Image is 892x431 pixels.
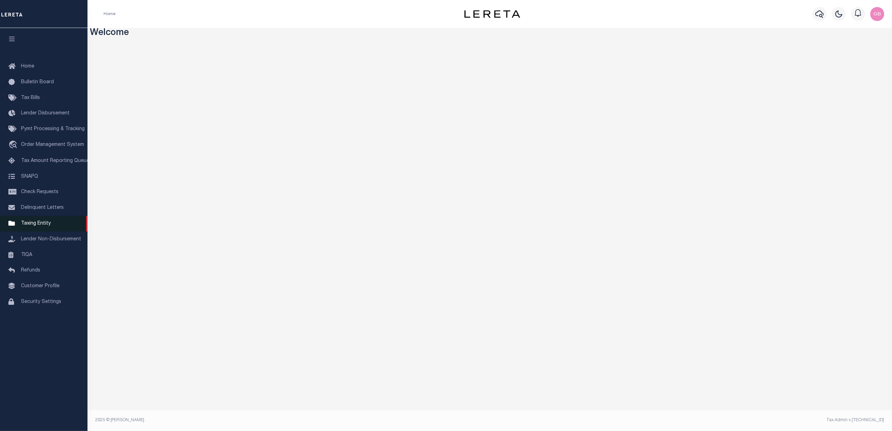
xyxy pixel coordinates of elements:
[21,96,40,100] span: Tax Bills
[21,111,70,116] span: Lender Disbursement
[21,142,84,147] span: Order Management System
[21,205,64,210] span: Delinquent Letters
[21,158,89,163] span: Tax Amount Reporting Queue
[21,237,81,242] span: Lender Non-Disbursement
[21,64,34,69] span: Home
[90,417,490,423] div: 2025 © [PERSON_NAME].
[104,11,115,17] li: Home
[21,127,85,132] span: Pymt Processing & Tracking
[21,299,61,304] span: Security Settings
[21,80,54,85] span: Bulletin Board
[8,141,20,150] i: travel_explore
[21,252,32,257] span: TIQA
[21,190,58,195] span: Check Requests
[21,174,38,179] span: SNAPQ
[21,268,40,273] span: Refunds
[21,284,59,289] span: Customer Profile
[90,28,890,39] h3: Welcome
[21,221,51,226] span: Taxing Entity
[495,417,884,423] div: Tax Admin v.[TECHNICAL_ID]
[870,7,884,21] img: svg+xml;base64,PHN2ZyB4bWxucz0iaHR0cDovL3d3dy53My5vcmcvMjAwMC9zdmciIHBvaW50ZXItZXZlbnRzPSJub25lIi...
[464,10,520,18] img: logo-dark.svg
